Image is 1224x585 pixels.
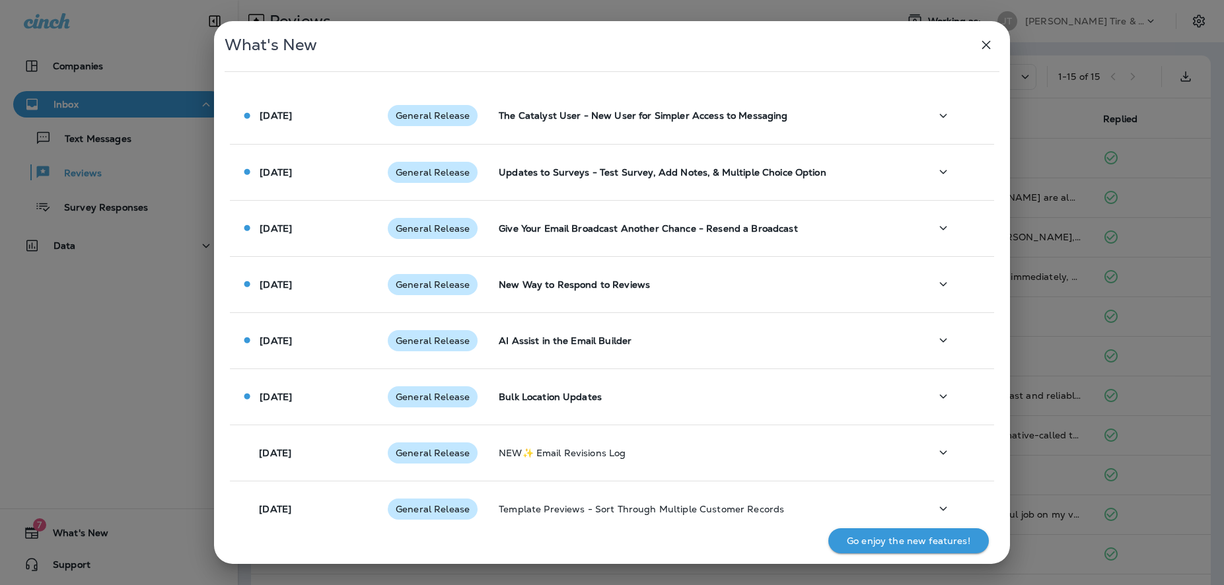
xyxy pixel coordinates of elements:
[499,223,909,234] p: Give Your Email Broadcast Another Chance - Resend a Broadcast
[260,279,292,290] p: [DATE]
[847,535,970,546] p: Go enjoy the new features!
[499,448,909,458] p: NEW✨ Email Revisions Log
[260,110,292,121] p: [DATE]
[388,504,478,514] span: General Release
[225,35,317,55] span: What's New
[388,167,478,178] span: General Release
[388,392,478,402] span: General Release
[388,335,478,346] span: General Release
[499,335,909,346] p: AI Assist in the Email Builder
[828,528,989,553] button: Go enjoy the new features!
[388,279,478,290] span: General Release
[499,279,909,290] p: New Way to Respond to Reviews
[499,167,909,178] p: Updates to Surveys - Test Survey, Add Notes, & Multiple Choice Option
[260,167,292,178] p: [DATE]
[388,223,478,234] span: General Release
[259,504,291,514] p: [DATE]
[499,392,909,402] p: Bulk Location Updates
[388,448,478,458] span: General Release
[260,223,292,234] p: [DATE]
[388,110,478,121] span: General Release
[499,110,909,121] p: The Catalyst User - New User for Simpler Access to Messaging
[260,392,292,402] p: [DATE]
[499,504,909,514] p: Template Previews - Sort Through Multiple Customer Records
[260,335,292,346] p: [DATE]
[259,448,291,458] p: [DATE]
